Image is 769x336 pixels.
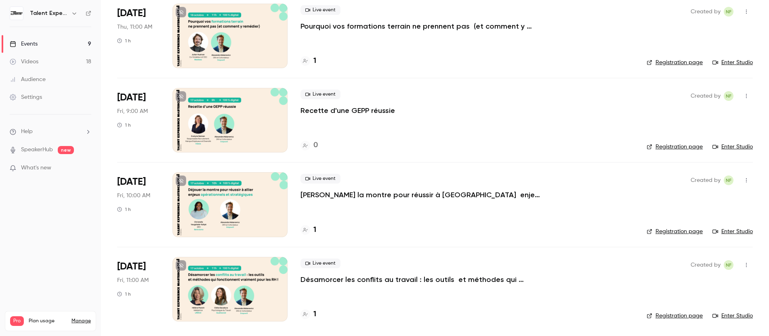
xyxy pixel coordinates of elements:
a: 0 [300,140,318,151]
a: 1 [300,309,316,320]
div: Oct 17 Fri, 10:00 AM (Europe/Paris) [117,172,160,237]
span: Fri, 10:00 AM [117,192,150,200]
div: Oct 16 Thu, 11:00 AM (Europe/Paris) [117,4,160,68]
a: Registration page [647,312,703,320]
a: Manage [71,318,91,324]
img: Talent Experience Masterclass [10,7,23,20]
h4: 1 [313,309,316,320]
span: Noémie Forcella [724,175,733,185]
div: Videos [10,58,38,66]
span: Plan usage [29,318,67,324]
div: 1 h [117,206,131,213]
span: Live event [300,174,340,184]
span: Help [21,127,33,136]
span: Created by [691,91,721,101]
span: Noémie Forcella [724,260,733,270]
span: Noémie Forcella [724,91,733,101]
span: Created by [691,175,721,185]
span: Live event [300,90,340,99]
a: Pourquoi vos formations terrain ne prennent pas (et comment y remédier) [300,21,543,31]
div: Events [10,40,38,48]
span: new [58,146,74,154]
a: Enter Studio [712,227,753,236]
h4: 0 [313,140,318,151]
span: Thu, 11:00 AM [117,23,152,31]
span: Pro [10,316,24,326]
div: 1 h [117,122,131,128]
a: Registration page [647,227,703,236]
span: Live event [300,259,340,268]
a: 1 [300,56,316,67]
span: Created by [691,260,721,270]
a: Enter Studio [712,312,753,320]
span: Fri, 9:00 AM [117,107,148,115]
span: Noémie Forcella [724,7,733,17]
li: help-dropdown-opener [10,127,91,136]
h4: 1 [313,225,316,236]
span: [DATE] [117,91,146,104]
h6: Talent Experience Masterclass [30,9,68,17]
div: Settings [10,93,42,101]
div: Oct 17 Fri, 9:00 AM (Europe/Paris) [117,88,160,152]
span: Live event [300,5,340,15]
a: Recette d'une GEPP réussie [300,106,395,115]
span: Created by [691,7,721,17]
a: Désamorcer les conflits au travail : les outils et méthodes qui fonctionnent vraiment pour les RH ! [300,275,543,284]
a: SpeakerHub [21,146,53,154]
a: Registration page [647,58,703,67]
div: Oct 17 Fri, 11:00 AM (Europe/Paris) [117,257,160,321]
span: NF [726,7,731,17]
span: [DATE] [117,7,146,20]
span: Fri, 11:00 AM [117,276,149,284]
iframe: Noticeable Trigger [82,165,91,172]
a: 1 [300,225,316,236]
div: Audience [10,75,46,83]
a: Enter Studio [712,143,753,151]
div: 1 h [117,38,131,44]
span: What's new [21,164,51,172]
a: Registration page [647,143,703,151]
span: [DATE] [117,175,146,188]
h4: 1 [313,56,316,67]
a: Enter Studio [712,58,753,67]
span: NF [726,91,731,101]
span: NF [726,175,731,185]
a: [PERSON_NAME] la montre pour réussir à [GEOGRAPHIC_DATA] enjeux opérationnels et stratégiques [300,190,543,200]
span: [DATE] [117,260,146,273]
span: NF [726,260,731,270]
div: 1 h [117,291,131,297]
